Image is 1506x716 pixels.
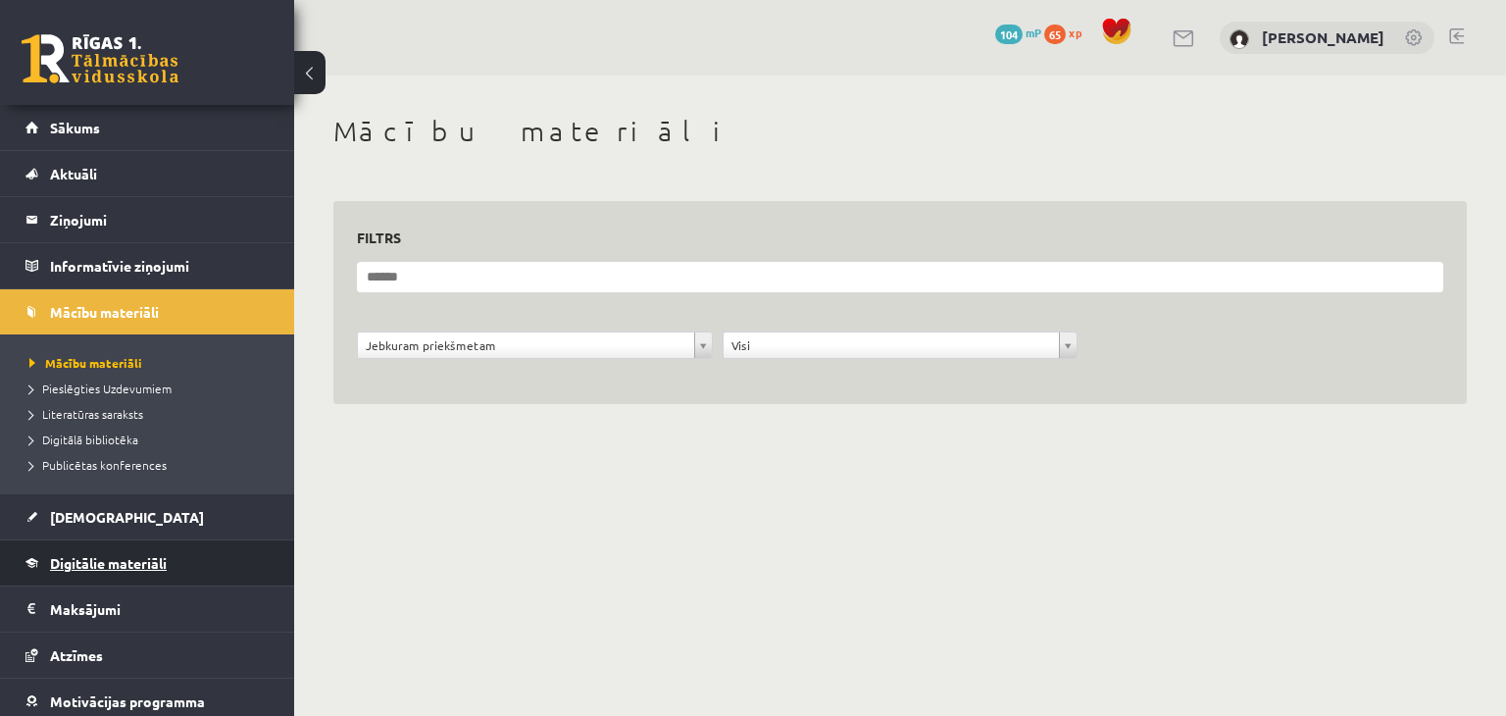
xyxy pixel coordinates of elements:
a: Ziņojumi [25,197,270,242]
legend: Ziņojumi [50,197,270,242]
span: Pieslēgties Uzdevumiem [29,381,172,396]
a: [DEMOGRAPHIC_DATA] [25,494,270,539]
span: Literatūras saraksts [29,406,143,422]
span: Aktuāli [50,165,97,182]
a: Digitālā bibliotēka [29,431,275,448]
span: Jebkuram priekšmetam [366,332,686,358]
a: 65 xp [1044,25,1091,40]
a: Publicētas konferences [29,456,275,474]
a: Informatīvie ziņojumi [25,243,270,288]
a: Rīgas 1. Tālmācības vidusskola [22,34,178,83]
span: Visi [731,332,1052,358]
span: Motivācijas programma [50,692,205,710]
a: Sākums [25,105,270,150]
span: Publicētas konferences [29,457,167,473]
span: Mācību materiāli [29,355,142,371]
a: Jebkuram priekšmetam [358,332,712,358]
a: Aktuāli [25,151,270,196]
span: 65 [1044,25,1066,44]
span: Digitālie materiāli [50,554,167,572]
a: [PERSON_NAME] [1262,27,1384,47]
span: [DEMOGRAPHIC_DATA] [50,508,204,526]
span: Atzīmes [50,646,103,664]
span: Sākums [50,119,100,136]
a: Visi [724,332,1078,358]
h3: Filtrs [357,225,1420,251]
span: Mācību materiāli [50,303,159,321]
span: mP [1026,25,1041,40]
h1: Mācību materiāli [333,115,1467,148]
a: Maksājumi [25,587,270,632]
legend: Informatīvie ziņojumi [50,243,270,288]
img: Emīlija Zelča [1230,29,1249,49]
a: Literatūras saraksts [29,405,275,423]
a: Digitālie materiāli [25,540,270,586]
a: Mācību materiāli [29,354,275,372]
span: xp [1069,25,1081,40]
a: Mācību materiāli [25,289,270,334]
span: 104 [995,25,1023,44]
legend: Maksājumi [50,587,270,632]
a: 104 mP [995,25,1041,40]
a: Atzīmes [25,633,270,678]
a: Pieslēgties Uzdevumiem [29,380,275,397]
span: Digitālā bibliotēka [29,432,138,447]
